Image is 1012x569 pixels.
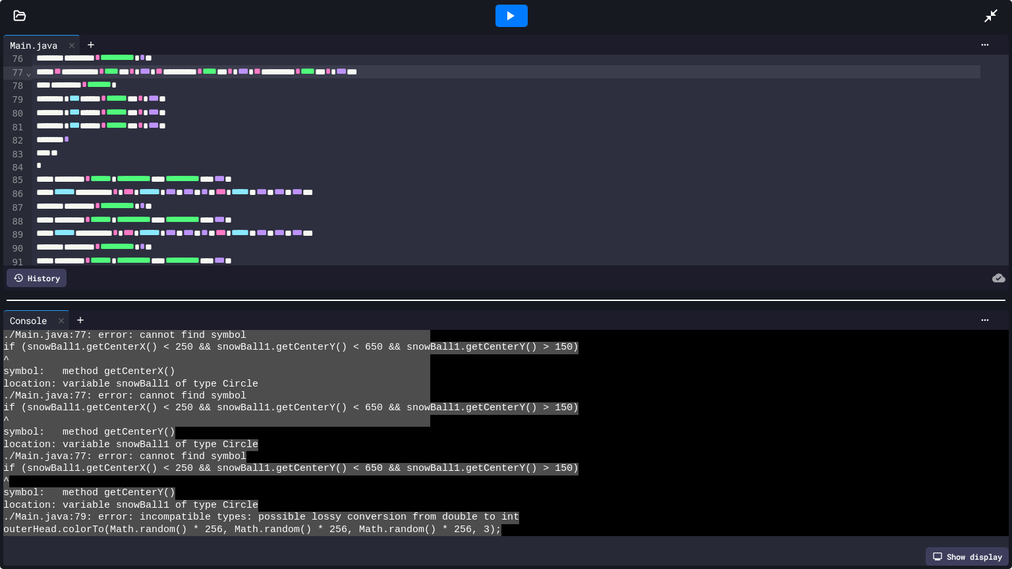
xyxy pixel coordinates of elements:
[3,463,578,475] span: if (snowBall1.getCenterX() < 250 && snowBall1.getCenterY() < 650 && snowBall1.getCenterY() > 150)
[3,342,578,354] span: if (snowBall1.getCenterX() < 250 && snowBall1.getCenterY() < 650 && snowBall1.getCenterY() > 150)
[3,524,501,536] span: outerHead.colorTo(Math.random() * 256, Math.random() * 256, Math.random() * 256, 3);
[5,5,91,84] div: Chat with us now!Close
[3,402,578,414] span: if (snowBall1.getCenterX() < 250 && snowBall1.getCenterY() < 650 && snowBall1.getCenterY() > 150)
[3,512,519,524] span: ./Main.java:79: error: incompatible types: possible lossy conversion from double to int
